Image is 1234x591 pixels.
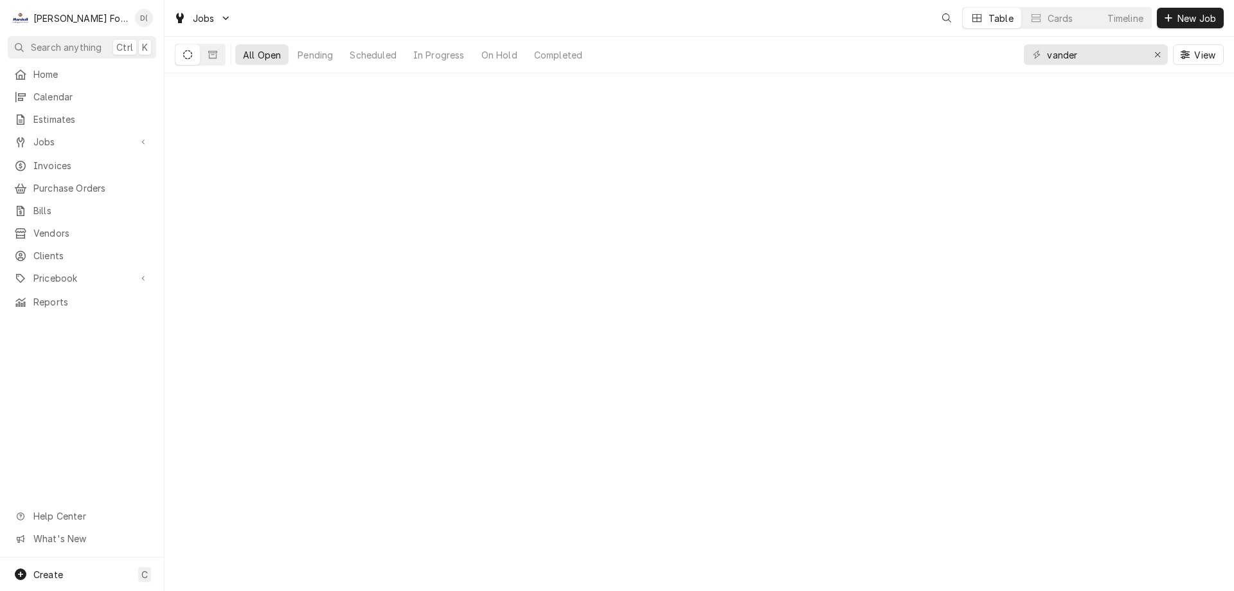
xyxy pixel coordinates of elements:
a: Reports [8,291,156,313]
span: View [1192,48,1218,62]
span: Purchase Orders [33,181,150,195]
div: M [12,9,30,27]
span: Help Center [33,509,148,523]
div: Timeline [1107,12,1143,25]
a: Calendar [8,86,156,107]
span: Estimates [33,113,150,126]
a: Go to Help Center [8,505,156,527]
div: Marshall Food Equipment Service's Avatar [12,9,30,27]
span: New Job [1175,12,1219,25]
a: Go to Jobs [8,131,156,152]
button: Open search [936,8,957,28]
div: [PERSON_NAME] Food Equipment Service [33,12,128,25]
div: In Progress [413,48,465,62]
div: Cards [1048,12,1073,25]
div: D( [135,9,153,27]
span: Bills [33,204,150,217]
span: Vendors [33,226,150,240]
a: Go to What's New [8,528,156,549]
button: New Job [1157,8,1224,28]
span: K [142,41,148,54]
a: Go to Jobs [168,8,237,29]
div: Table [988,12,1014,25]
button: View [1173,44,1224,65]
a: Purchase Orders [8,177,156,199]
span: Calendar [33,90,150,104]
a: Vendors [8,223,156,244]
span: Reports [33,295,150,309]
div: Scheduled [350,48,396,62]
span: Search anything [31,41,102,54]
span: What's New [33,532,148,545]
a: Home [8,64,156,85]
span: Jobs [193,12,215,25]
input: Keyword search [1047,44,1143,65]
a: Invoices [8,155,156,176]
div: All Open [243,48,281,62]
span: Create [33,569,63,580]
span: C [141,568,148,581]
div: Pending [298,48,333,62]
button: Erase input [1147,44,1168,65]
a: Go to Pricebook [8,268,156,289]
a: Clients [8,245,156,266]
div: Completed [534,48,582,62]
div: Derek Testa (81)'s Avatar [135,9,153,27]
a: Estimates [8,109,156,130]
div: On Hold [481,48,517,62]
span: Invoices [33,159,150,172]
span: Pricebook [33,271,130,285]
button: Search anythingCtrlK [8,36,156,59]
span: Jobs [33,135,130,149]
span: Home [33,68,150,81]
span: Clients [33,249,150,262]
a: Bills [8,200,156,221]
span: Ctrl [116,41,133,54]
